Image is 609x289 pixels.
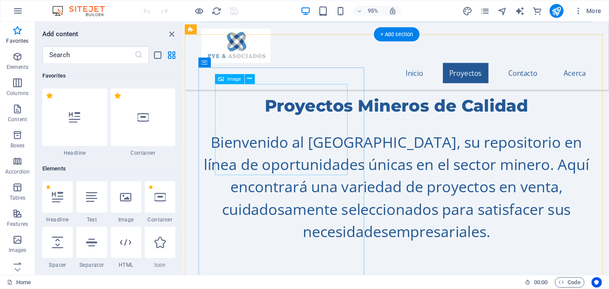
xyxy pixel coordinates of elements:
[559,277,581,288] span: Code
[462,6,472,16] i: Design (Ctrl+Alt+Y)
[42,262,73,269] span: Spacer
[228,76,242,81] span: Image
[532,6,542,16] i: Commerce
[145,216,175,223] span: Container
[145,181,175,223] div: Container
[389,7,397,15] i: On resize automatically adjust zoom level to fit chosen device.
[9,247,27,254] p: Images
[555,277,585,288] button: Code
[7,64,29,71] p: Elements
[46,185,51,190] span: Remove from favorites
[8,116,27,123] p: Content
[50,6,116,16] img: Editor Logo
[534,277,547,288] span: 00 00
[7,221,28,228] p: Features
[525,277,548,288] h6: Session time
[515,6,525,16] i: AI Writer
[76,227,107,269] div: Separator
[76,181,107,223] div: Text
[497,6,507,16] i: Navigator
[592,277,602,288] button: Usercentrics
[145,227,175,269] div: Icon
[480,6,490,16] i: Pages (Ctrl+Alt+S)
[145,262,175,269] span: Icon
[111,88,176,156] div: Container
[6,37,28,44] p: Favorites
[111,181,141,223] div: Image
[42,216,73,223] span: Headline
[42,150,107,156] span: Headline
[571,4,605,18] button: More
[42,29,79,39] h6: Add content
[212,6,222,16] button: reload
[480,6,490,16] button: pages
[551,6,561,16] i: Publish
[111,262,141,269] span: HTML
[515,6,525,16] button: text_generator
[42,46,134,64] input: Search
[42,88,107,156] div: Headline
[167,50,177,60] button: grid-view
[42,227,73,269] div: Spacer
[5,168,30,175] p: Accordion
[7,277,31,288] a: Click to cancel selection. Double-click to open Pages
[42,71,175,81] h6: Favorites
[111,216,141,223] span: Image
[194,6,205,16] button: Click here to leave preview mode and continue editing
[153,50,163,60] button: list-view
[148,185,153,190] span: Remove from favorites
[353,6,384,16] button: 95%
[10,194,25,201] p: Tables
[366,6,380,16] h6: 95%
[111,227,141,269] div: HTML
[42,181,73,223] div: Headline
[167,29,177,39] button: close panel
[7,90,28,97] p: Columns
[540,279,541,286] span: :
[574,7,602,15] span: More
[497,6,508,16] button: navigator
[374,27,420,41] div: + Add section
[114,92,122,99] span: Remove from favorites
[212,6,222,16] i: Reload page
[76,216,107,223] span: Text
[462,6,473,16] button: design
[46,92,53,99] span: Remove from favorites
[76,262,107,269] span: Separator
[42,163,175,174] h6: Elements
[532,6,543,16] button: commerce
[111,150,176,156] span: Container
[10,142,25,149] p: Boxes
[550,4,564,18] button: publish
